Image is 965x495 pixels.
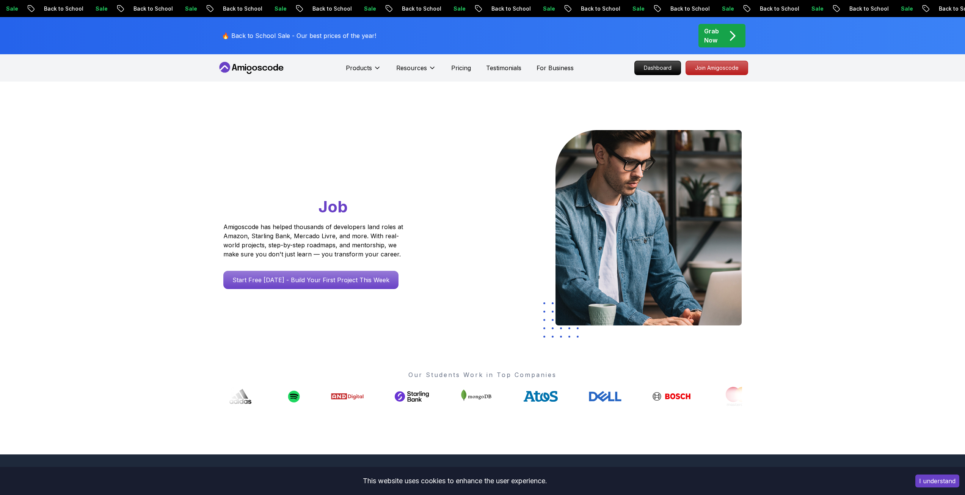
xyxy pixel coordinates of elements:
[396,63,436,79] button: Resources
[686,61,748,75] a: Join Amigoscode
[551,5,575,13] p: Sale
[346,63,372,72] p: Products
[909,5,933,13] p: Sale
[193,5,217,13] p: Sale
[486,63,521,72] a: Testimonials
[635,61,681,75] p: Dashboard
[6,473,904,489] div: This website uses cookies to enhance the user experience.
[396,63,427,72] p: Resources
[640,5,665,13] p: Sale
[857,5,909,13] p: Back to School
[223,370,742,379] p: Our Students Work in Top Companies
[915,475,959,487] button: Accept cookies
[678,5,730,13] p: Back to School
[231,5,282,13] p: Back to School
[634,61,681,75] a: Dashboard
[589,5,640,13] p: Back to School
[461,5,486,13] p: Sale
[537,63,574,72] a: For Business
[223,130,432,218] h1: Go From Learning to Hired: Master Java, Spring Boot & Cloud Skills That Get You the
[141,5,193,13] p: Back to School
[14,5,38,13] p: Sale
[555,130,742,325] img: hero
[451,63,471,72] a: Pricing
[499,5,551,13] p: Back to School
[52,5,104,13] p: Back to School
[372,5,396,13] p: Sale
[320,5,372,13] p: Back to School
[282,5,307,13] p: Sale
[104,5,128,13] p: Sale
[222,31,376,40] p: 🔥 Back to School Sale - Our best prices of the year!
[223,271,399,289] a: Start Free [DATE] - Build Your First Project This Week
[819,5,844,13] p: Sale
[319,197,348,216] span: Job
[410,5,461,13] p: Back to School
[346,63,381,79] button: Products
[768,5,819,13] p: Back to School
[223,222,405,259] p: Amigoscode has helped thousands of developers land roles at Amazon, Starling Bank, Mercado Livre,...
[704,27,719,45] p: Grab Now
[730,5,754,13] p: Sale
